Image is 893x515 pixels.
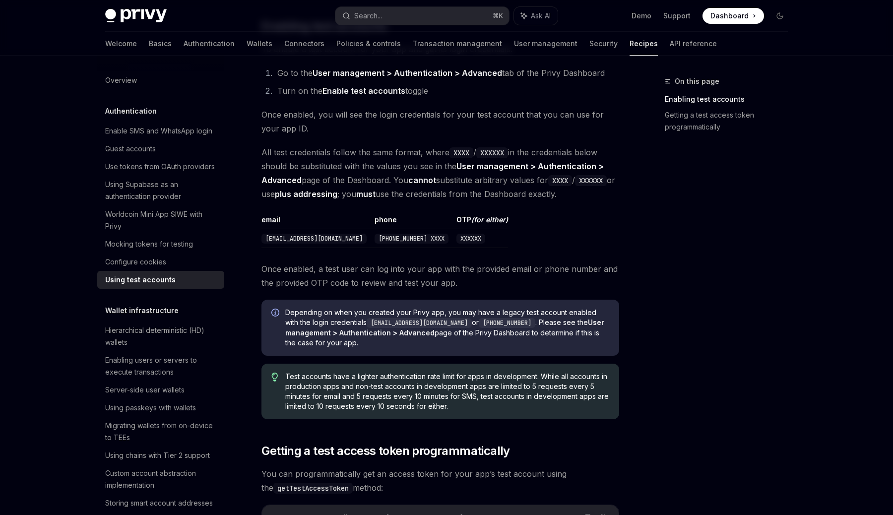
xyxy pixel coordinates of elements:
[449,147,473,158] code: XXXX
[105,305,179,317] h5: Wallet infrastructure
[531,11,551,21] span: Ask AI
[105,143,156,155] div: Guest accounts
[97,176,224,205] a: Using Supabase as an authentication provider
[97,205,224,235] a: Worldcoin Mini App SIWE with Privy
[471,215,508,224] em: (for either)
[105,238,193,250] div: Mocking tokens for testing
[105,450,210,461] div: Using chains with Tier 2 support
[335,7,509,25] button: Search...⌘K
[271,373,278,382] svg: Tip
[97,322,224,351] a: Hierarchical deterministic (HD) wallets
[97,235,224,253] a: Mocking tokens for testing
[97,158,224,176] a: Use tokens from OAuth providers
[456,234,485,244] code: XXXXXX
[575,175,607,186] code: XXXXXX
[476,147,508,158] code: XXXXXX
[105,467,218,491] div: Custom account abstraction implementation
[261,467,619,495] span: You can programmatically get an access token for your app’s test account using the method:
[97,71,224,89] a: Overview
[408,175,436,185] strong: cannot
[275,189,337,199] a: plus addressing
[710,11,749,21] span: Dashboard
[105,274,176,286] div: Using test accounts
[105,125,212,137] div: Enable SMS and WhatsApp login
[371,215,452,229] th: phone
[97,351,224,381] a: Enabling users or servers to execute transactions
[261,215,371,229] th: email
[663,11,691,21] a: Support
[105,324,218,348] div: Hierarchical deterministic (HD) wallets
[665,107,796,135] a: Getting a test access token programmatically
[97,253,224,271] a: Configure cookies
[105,384,185,396] div: Server-side user wallets
[479,318,535,328] code: [PHONE_NUMBER]
[261,262,619,290] span: Once enabled, a test user can log into your app with the provided email or phone number and the p...
[284,32,324,56] a: Connectors
[105,402,196,414] div: Using passkeys with wallets
[105,420,218,444] div: Migrating wallets from on-device to TEEs
[452,215,508,229] th: OTP
[273,483,353,494] code: getTestAccessToken
[97,464,224,494] a: Custom account abstraction implementation
[665,91,796,107] a: Enabling test accounts
[105,354,218,378] div: Enabling users or servers to execute transactions
[97,381,224,399] a: Server-side user wallets
[105,497,213,509] div: Storing smart account addresses
[97,417,224,447] a: Migrating wallets from on-device to TEEs
[313,68,502,78] strong: User management > Authentication > Advanced
[105,9,167,23] img: dark logo
[97,122,224,140] a: Enable SMS and WhatsApp login
[354,10,382,22] div: Search...
[670,32,717,56] a: API reference
[702,8,764,24] a: Dashboard
[589,32,618,56] a: Security
[105,74,137,86] div: Overview
[285,308,609,348] span: Depending on when you created your Privy app, you may have a legacy test account enabled with the...
[322,86,405,96] strong: Enable test accounts
[336,32,401,56] a: Policies & controls
[493,12,503,20] span: ⌘ K
[772,8,788,24] button: Toggle dark mode
[184,32,235,56] a: Authentication
[261,145,619,201] span: All test credentials follow the same format, where / in the credentials below should be substitut...
[274,84,619,98] li: Turn on the toggle
[514,7,558,25] button: Ask AI
[375,234,448,244] code: [PHONE_NUMBER] XXXX
[149,32,172,56] a: Basics
[105,161,215,173] div: Use tokens from OAuth providers
[247,32,272,56] a: Wallets
[271,309,281,319] svg: Info
[105,105,157,117] h5: Authentication
[356,189,376,199] strong: must
[105,208,218,232] div: Worldcoin Mini App SIWE with Privy
[274,66,619,80] li: Go to the tab of the Privy Dashboard
[97,271,224,289] a: Using test accounts
[261,234,367,244] code: [EMAIL_ADDRESS][DOMAIN_NAME]
[97,399,224,417] a: Using passkeys with wallets
[261,443,510,459] span: Getting a test access token programmatically
[630,32,658,56] a: Recipes
[261,108,619,135] span: Once enabled, you will see the login credentials for your test account that you can use for your ...
[632,11,651,21] a: Demo
[285,372,609,411] span: Test accounts have a lighter authentication rate limit for apps in development. While all account...
[548,175,572,186] code: XXXX
[97,447,224,464] a: Using chains with Tier 2 support
[97,494,224,512] a: Storing smart account addresses
[105,256,166,268] div: Configure cookies
[105,179,218,202] div: Using Supabase as an authentication provider
[97,140,224,158] a: Guest accounts
[105,32,137,56] a: Welcome
[675,75,719,87] span: On this page
[413,32,502,56] a: Transaction management
[367,318,472,328] code: [EMAIL_ADDRESS][DOMAIN_NAME]
[514,32,577,56] a: User management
